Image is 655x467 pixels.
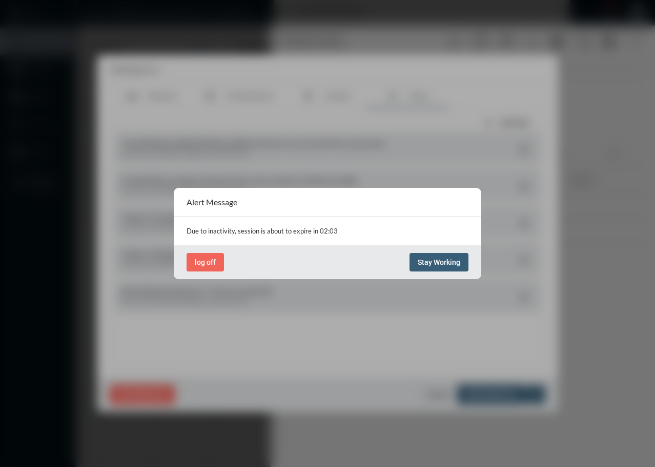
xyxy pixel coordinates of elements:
button: log off [187,253,224,271]
h2: Alert Message [187,197,237,207]
button: Stay Working [410,253,468,271]
p: Due to inactivity, session is about to expire in 02:03 [187,227,468,235]
span: Stay Working [418,258,460,266]
span: log off [195,258,216,266]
